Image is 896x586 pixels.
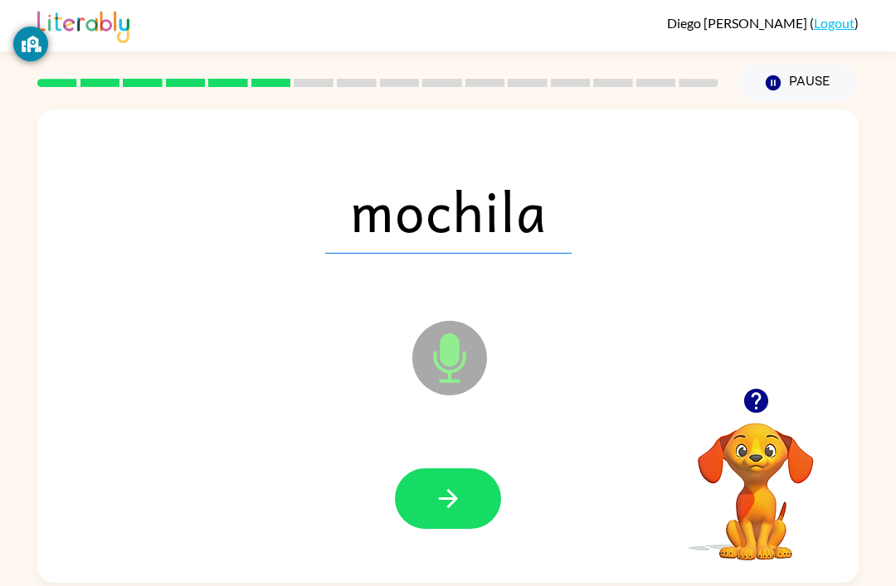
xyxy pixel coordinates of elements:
a: Logout [814,15,855,31]
button: GoGuardian Privacy Information [13,27,48,61]
img: Literably [37,7,129,43]
span: Diego [PERSON_NAME] [667,15,810,31]
span: mochila [325,167,572,254]
div: ( ) [667,15,859,31]
video: Your browser must support playing .mp4 files to use Literably. Please try using another browser. [673,397,839,563]
button: Pause [738,64,859,102]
